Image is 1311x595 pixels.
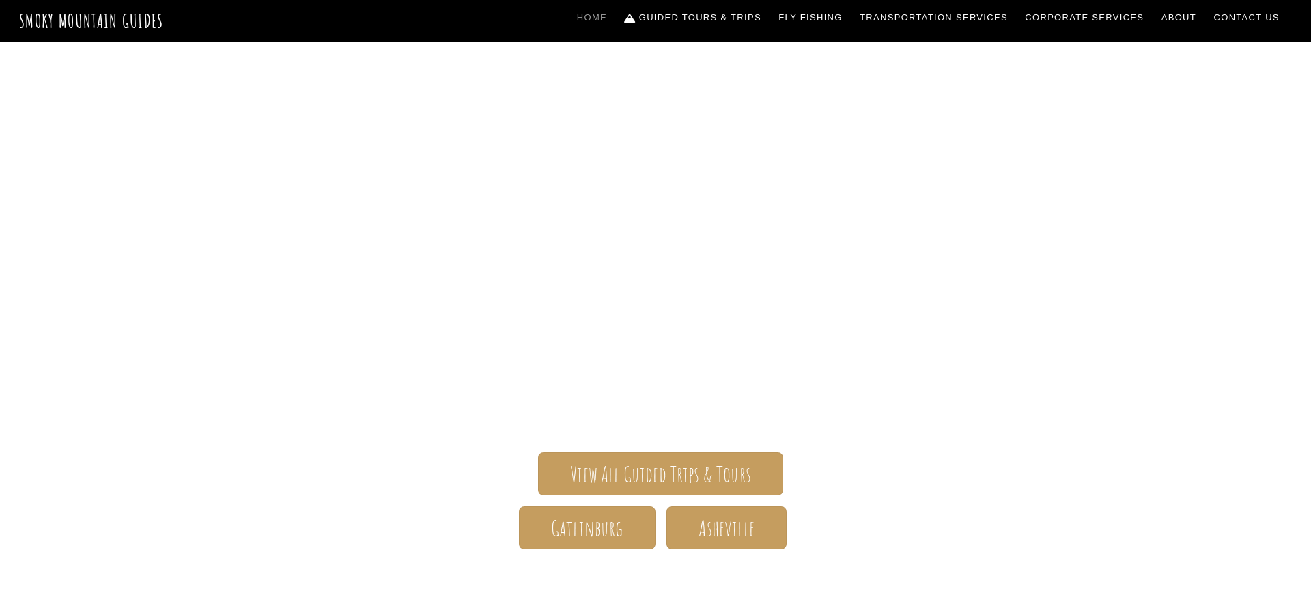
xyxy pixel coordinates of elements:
a: Home [572,3,612,32]
span: Smoky Mountain Guides [259,239,1052,307]
a: About [1156,3,1202,32]
span: View All Guided Trips & Tours [570,467,751,482]
a: Gatlinburg [519,506,655,549]
a: Contact Us [1209,3,1285,32]
a: Guided Tours & Trips [619,3,767,32]
span: The ONLY one-stop, full Service Guide Company for the Gatlinburg and [GEOGRAPHIC_DATA] side of th... [259,307,1052,412]
span: Asheville [699,521,754,536]
a: Transportation Services [854,3,1013,32]
span: Gatlinburg [551,521,623,536]
a: Corporate Services [1020,3,1150,32]
a: Fly Fishing [774,3,848,32]
a: View All Guided Trips & Tours [538,452,783,495]
a: Smoky Mountain Guides [19,10,164,32]
a: Asheville [666,506,787,549]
